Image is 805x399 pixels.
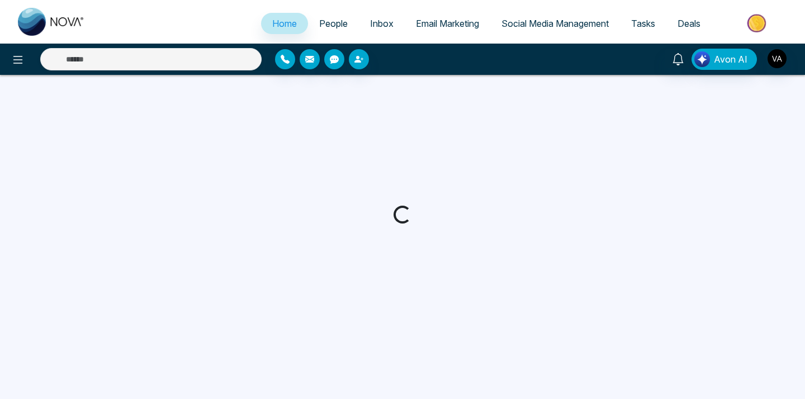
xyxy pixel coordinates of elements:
a: Email Marketing [405,13,490,34]
a: Tasks [620,13,666,34]
button: Avon AI [692,49,757,70]
span: Social Media Management [501,18,609,29]
img: Market-place.gif [717,11,798,36]
span: Tasks [631,18,655,29]
span: Email Marketing [416,18,479,29]
a: Home [261,13,308,34]
a: Social Media Management [490,13,620,34]
span: Deals [678,18,700,29]
span: Avon AI [714,53,747,66]
span: Inbox [370,18,394,29]
a: Deals [666,13,712,34]
a: People [308,13,359,34]
img: Nova CRM Logo [18,8,85,36]
span: Home [272,18,297,29]
img: User Avatar [768,49,787,68]
a: Inbox [359,13,405,34]
span: People [319,18,348,29]
img: Lead Flow [694,51,710,67]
